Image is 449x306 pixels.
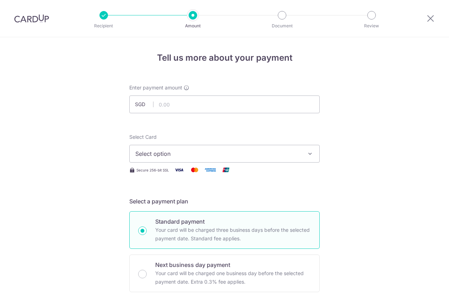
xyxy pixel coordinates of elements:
span: Select option [135,149,301,158]
h4: Tell us more about your payment [129,51,320,64]
img: Visa [172,165,186,174]
h5: Select a payment plan [129,197,320,206]
p: Document [256,22,308,29]
span: translation missing: en.payables.payment_networks.credit_card.summary.labels.select_card [129,134,157,140]
p: Next business day payment [155,261,311,269]
p: Amount [167,22,219,29]
img: American Express [203,165,217,174]
p: Recipient [77,22,130,29]
p: Your card will be charged one business day before the selected payment date. Extra 0.3% fee applies. [155,269,311,286]
img: CardUp [14,14,49,23]
img: Mastercard [188,165,202,174]
span: SGD [135,101,153,108]
span: Enter payment amount [129,84,182,91]
img: Union Pay [219,165,233,174]
span: Secure 256-bit SSL [136,167,169,173]
p: Your card will be charged three business days before the selected payment date. Standard fee appl... [155,226,311,243]
button: Select option [129,145,320,163]
p: Review [345,22,398,29]
input: 0.00 [129,95,320,113]
p: Standard payment [155,217,311,226]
